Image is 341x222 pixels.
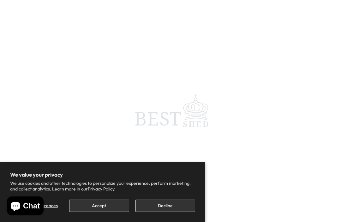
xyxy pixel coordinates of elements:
[69,200,129,212] button: Accept
[10,172,195,178] h2: We value your privacy
[5,196,45,217] inbox-online-store-chat: Shopify online store chat
[135,200,195,212] button: Decline
[88,186,116,192] a: Privacy Policy.
[10,180,195,192] p: We use cookies and other technologies to personalize your experience, perform marketing, and coll...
